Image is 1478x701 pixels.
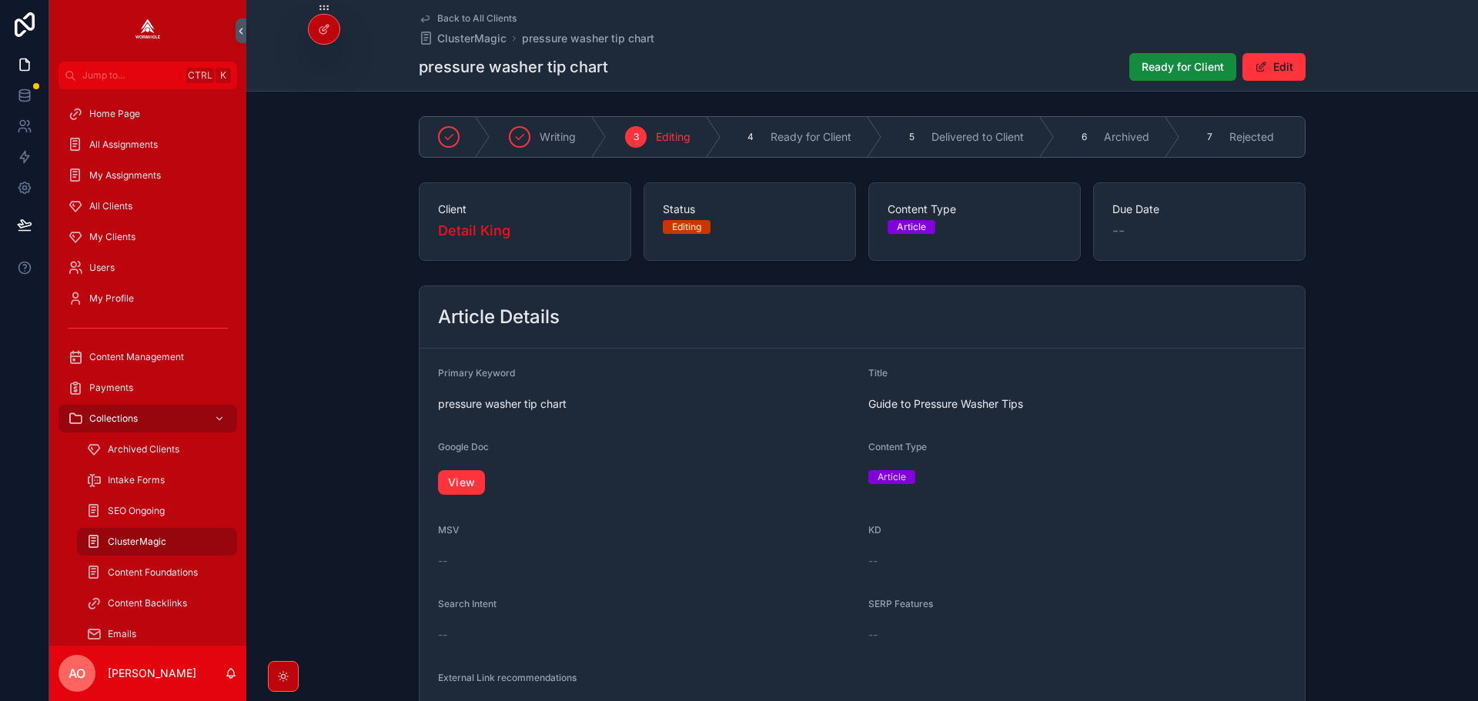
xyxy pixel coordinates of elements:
[1229,129,1274,145] span: Rejected
[868,441,927,452] span: Content Type
[909,131,915,143] span: 5
[89,200,132,212] span: All Clients
[868,367,888,379] span: Title
[437,12,517,25] span: Back to All Clients
[59,162,237,189] a: My Assignments
[437,31,507,46] span: ClusterMagic
[438,305,560,329] h2: Article Details
[89,412,138,425] span: Collections
[77,620,237,648] a: Emails
[77,559,237,586] a: Content Foundations
[1142,59,1224,75] span: Ready for Client
[49,89,246,646] div: scrollable content
[77,466,237,494] a: Intake Forms
[438,672,577,683] span: External Link recommendations
[108,505,165,517] span: SEO Ongoing
[634,131,639,143] span: 3
[89,108,140,120] span: Home Page
[89,231,135,243] span: My Clients
[656,129,691,145] span: Editing
[1104,129,1149,145] span: Archived
[438,598,497,609] span: Search Intent
[897,220,926,234] div: Article
[69,664,85,683] span: AO
[82,69,180,82] span: Jump to...
[59,285,237,312] a: My Profile
[438,220,510,242] a: Detail King
[108,474,165,486] span: Intake Forms
[438,627,447,643] span: --
[89,292,134,305] span: My Profile
[108,597,187,609] span: Content Backlinks
[868,627,878,643] span: --
[438,524,460,536] span: MSV
[186,68,214,83] span: Ctrl
[771,129,851,145] span: Ready for Client
[868,598,933,609] span: SERP Features
[663,202,837,217] span: Status
[540,129,576,145] span: Writing
[59,192,237,220] a: All Clients
[77,589,237,617] a: Content Backlinks
[1207,131,1212,143] span: 7
[89,169,161,182] span: My Assignments
[59,131,237,159] a: All Assignments
[108,566,198,579] span: Content Foundations
[868,396,1286,412] span: Guide to Pressure Washer Tips
[59,254,237,282] a: Users
[1082,131,1087,143] span: 6
[868,553,878,569] span: --
[59,374,237,402] a: Payments
[1112,202,1286,217] span: Due Date
[217,69,229,82] span: K
[89,262,115,274] span: Users
[59,405,237,432] a: Collections
[108,628,136,640] span: Emails
[59,223,237,251] a: My Clients
[419,31,507,46] a: ClusterMagic
[522,31,654,46] a: pressure washer tip chart
[108,443,179,456] span: Archived Clients
[89,351,184,363] span: Content Management
[77,436,237,463] a: Archived Clients
[438,396,856,412] span: pressure washer tip chart
[438,553,447,569] span: --
[888,202,1062,217] span: Content Type
[1129,53,1236,81] button: Ready for Client
[89,382,133,394] span: Payments
[931,129,1024,145] span: Delivered to Client
[59,343,237,371] a: Content Management
[419,12,517,25] a: Back to All Clients
[77,497,237,525] a: SEO Ongoing
[438,202,612,217] span: Client
[135,18,160,43] img: App logo
[59,62,237,89] button: Jump to...CtrlK
[108,666,196,681] p: [PERSON_NAME]
[438,441,489,452] span: Google Doc
[868,524,881,536] span: KD
[419,56,608,78] h1: pressure washer tip chart
[77,528,237,556] a: ClusterMagic
[1112,220,1125,242] span: --
[59,100,237,128] a: Home Page
[672,220,701,234] div: Editing
[747,131,754,143] span: 4
[89,139,158,151] span: All Assignments
[878,470,906,484] div: Article
[438,367,515,379] span: Primary Keyword
[108,536,166,548] span: ClusterMagic
[438,470,485,495] a: View
[1242,53,1306,81] button: Edit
